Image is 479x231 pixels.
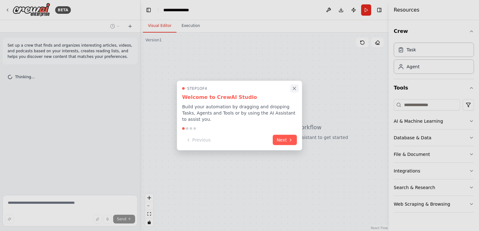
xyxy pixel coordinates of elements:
[182,104,297,122] p: Build your automation by dragging and dropping Tasks, Agents and Tools or by using the AI Assista...
[187,86,207,91] span: Step 1 of 4
[144,6,153,14] button: Hide left sidebar
[273,135,297,145] button: Next
[182,94,297,101] h3: Welcome to CrewAI Studio
[290,84,298,92] button: Close walkthrough
[182,135,214,145] button: Previous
